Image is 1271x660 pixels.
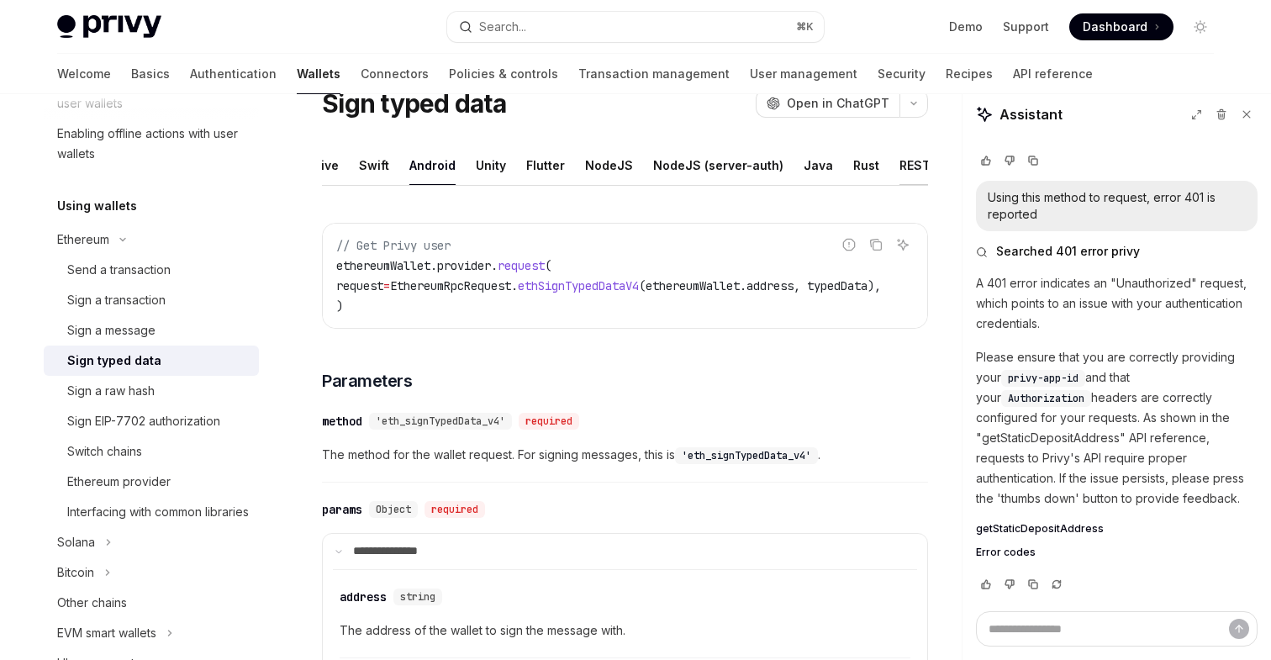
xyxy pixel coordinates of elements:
[44,588,259,618] a: Other chains
[322,445,928,465] span: The method for the wallet request. For signing messages, this is .
[1047,576,1067,593] button: Reload last chat
[976,546,1036,559] span: Error codes
[899,145,952,185] div: REST API
[44,618,259,648] button: Toggle EVM smart wallets section
[976,546,1258,559] a: Error codes
[653,145,783,185] div: NodeJS (server-auth)
[804,145,833,185] div: Java
[976,576,996,593] button: Vote that response was good
[44,467,259,497] a: Ethereum provider
[57,124,249,164] div: Enabling offline actions with user wallets
[976,522,1104,536] span: getStaticDepositAddress
[946,54,993,94] a: Recipes
[376,414,505,428] span: 'eth_signTypedData_v4'
[853,145,879,185] div: Rust
[1187,13,1214,40] button: Toggle dark mode
[409,145,456,185] div: Android
[892,234,914,256] button: Ask AI
[976,273,1258,334] p: A 401 error indicates an "Unauthorized" request, which points to an issue with your authenticatio...
[878,54,926,94] a: Security
[756,89,899,118] button: Open in ChatGPT
[361,54,429,94] a: Connectors
[675,447,818,464] code: 'eth_signTypedData_v4'
[44,346,259,376] a: Sign typed data
[787,95,889,112] span: Open in ChatGPT
[57,54,111,94] a: Welcome
[322,413,362,430] div: method
[57,532,95,552] div: Solana
[359,145,389,185] div: Swift
[400,590,435,604] span: string
[476,145,506,185] div: Unity
[336,238,451,253] span: // Get Privy user
[976,347,1258,509] p: Please ensure that you are correctly providing your and that your headers are correctly configure...
[1008,392,1084,405] span: Authorization
[131,54,170,94] a: Basics
[67,260,171,280] div: Send a transaction
[67,351,161,371] div: Sign typed data
[1023,576,1043,593] button: Copy chat response
[425,501,485,518] div: required
[976,611,1258,647] textarea: Ask a question...
[57,562,94,583] div: Bitcoin
[297,54,340,94] a: Wallets
[340,589,387,605] div: address
[449,54,558,94] a: Policies & controls
[67,441,142,462] div: Switch chains
[999,104,1063,124] span: Assistant
[336,258,498,273] span: ethereumWallet.provider.
[1069,13,1173,40] a: Dashboard
[336,298,343,314] span: )
[67,320,156,341] div: Sign a message
[336,278,383,293] span: request
[498,258,545,273] span: request
[57,593,127,613] div: Other chains
[383,278,390,293] span: =
[57,15,161,39] img: light logo
[518,278,639,293] span: ethSignTypedDataV4
[67,290,166,310] div: Sign a transaction
[57,623,156,643] div: EVM smart wallets
[519,413,579,430] div: required
[44,315,259,346] a: Sign a message
[999,576,1020,593] button: Vote that response was not good
[67,472,171,492] div: Ethereum provider
[996,243,1140,260] span: Searched 401 error privy
[796,20,814,34] span: ⌘ K
[44,255,259,285] a: Send a transaction
[67,502,249,522] div: Interfacing with common libraries
[1023,152,1043,169] button: Copy chat response
[44,224,259,255] button: Toggle Ethereum section
[44,527,259,557] button: Toggle Solana section
[376,503,411,516] span: Object
[57,230,109,250] div: Ethereum
[578,54,730,94] a: Transaction management
[67,381,155,401] div: Sign a raw hash
[190,54,277,94] a: Authentication
[1008,372,1079,385] span: privy-app-id
[322,88,506,119] h1: Sign typed data
[1013,54,1093,94] a: API reference
[1083,18,1147,35] span: Dashboard
[44,406,259,436] a: Sign EIP-7702 authorization
[976,522,1258,536] a: getStaticDepositAddress
[999,152,1020,169] button: Vote that response was not good
[526,145,565,185] div: Flutter
[545,258,551,273] span: (
[949,18,983,35] a: Demo
[44,436,259,467] a: Switch chains
[44,285,259,315] a: Sign a transaction
[1003,18,1049,35] a: Support
[988,189,1246,223] div: Using this method to request, error 401 is reported
[57,196,137,216] h5: Using wallets
[1229,619,1249,639] button: Send message
[976,243,1258,260] button: Searched 401 error privy
[639,278,881,293] span: (ethereumWallet.address, typedData),
[390,278,518,293] span: EthereumRpcRequest.
[479,17,526,37] div: Search...
[44,376,259,406] a: Sign a raw hash
[447,12,824,42] button: Open search
[44,497,259,527] a: Interfacing with common libraries
[865,234,887,256] button: Copy the contents from the code block
[838,234,860,256] button: Report incorrect code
